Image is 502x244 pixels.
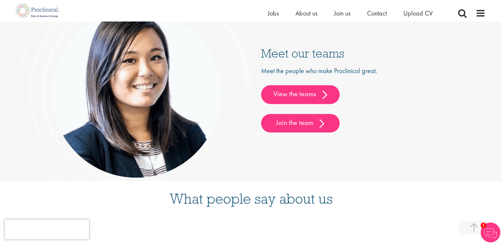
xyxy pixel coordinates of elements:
[334,9,351,18] a: Join us
[403,9,433,18] a: Upload CV
[261,85,340,104] a: View the teams
[295,9,318,18] a: About us
[261,47,485,59] h3: Meet our teams
[261,114,340,133] a: Join the team
[268,9,279,18] a: Jobs
[481,223,486,228] span: 1
[367,9,387,18] a: Contact
[5,220,89,239] iframe: reCAPTCHA
[481,223,500,242] img: Chatbot
[261,66,485,133] div: Meet the people who make Proclinical great.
